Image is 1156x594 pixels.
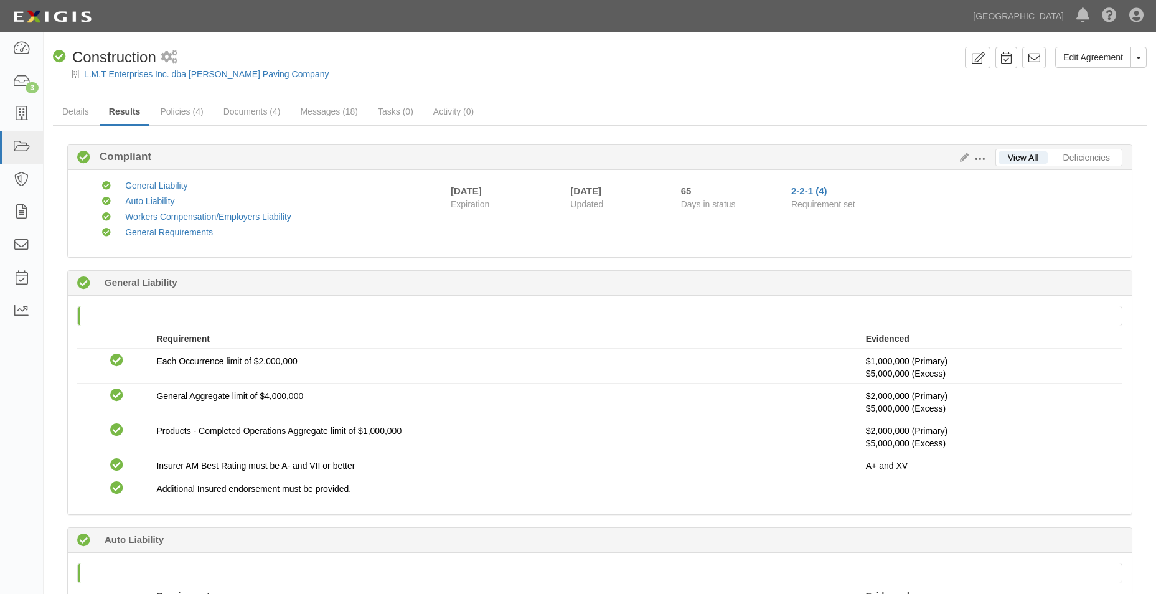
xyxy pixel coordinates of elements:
[1102,9,1117,24] i: Help Center - Complianz
[451,184,482,197] div: [DATE]
[72,49,156,65] span: Construction
[110,459,123,472] i: Compliant
[369,99,423,124] a: Tasks (0)
[53,47,156,68] div: Construction
[156,356,297,366] span: Each Occurrence limit of $2,000,000
[26,82,39,93] div: 3
[866,369,946,379] span: Policy #N-EC700076500 Insurer: Greenwich Insurance Company
[866,355,1113,380] p: $1,000,000 (Primary)
[866,460,1113,472] p: A+ and XV
[102,182,111,191] i: Compliant
[1055,47,1131,68] a: Edit Agreement
[53,99,98,124] a: Details
[570,199,603,209] span: Updated
[125,212,291,222] a: Workers Compensation/Employers Liability
[102,213,111,222] i: Compliant
[77,534,90,547] i: Compliant 131 days (since 05/16/2025)
[866,334,909,344] strong: Evidenced
[156,461,355,471] span: Insurer AM Best Rating must be A- and VII or better
[105,276,177,289] b: General Liability
[102,197,111,206] i: Compliant
[77,151,90,164] i: Compliant
[1054,151,1119,164] a: Deficiencies
[105,533,164,546] b: Auto Liability
[156,426,402,436] span: Products - Completed Operations Aggregate limit of $1,000,000
[110,424,123,437] i: Compliant
[291,99,367,124] a: Messages (18)
[161,51,177,64] i: 2 scheduled workflows
[53,50,66,64] i: Compliant
[955,153,969,163] a: Edit Results
[9,6,95,28] img: logo-5460c22ac91f19d4615b14bd174203de0afe785f0fc80cf4dbbc73dc1793850b.png
[100,99,150,126] a: Results
[90,149,151,164] b: Compliant
[125,181,187,191] a: General Liability
[866,438,946,448] span: Policy #N-EC700076500 Insurer: Greenwich Insurance Company
[77,277,90,290] i: Compliant 131 days (since 05/16/2025)
[791,199,855,209] span: Requirement set
[84,69,329,79] a: L.M.T Enterprises Inc. dba [PERSON_NAME] Paving Company
[967,4,1070,29] a: [GEOGRAPHIC_DATA]
[125,196,174,206] a: Auto Liability
[866,403,946,413] span: Policy #N-EC700076500 Insurer: Greenwich Insurance Company
[110,354,123,367] i: Compliant
[866,390,1113,415] p: $2,000,000 (Primary)
[156,391,303,401] span: General Aggregate limit of $4,000,000
[156,484,351,494] span: Additional Insured endorsement must be provided.
[451,198,561,210] span: Expiration
[151,99,212,124] a: Policies (4)
[214,99,290,124] a: Documents (4)
[570,184,662,197] div: [DATE]
[681,199,736,209] span: Days in status
[102,229,111,237] i: Compliant
[110,482,123,495] i: Compliant
[681,184,782,197] div: Since 07/21/2025
[791,186,827,196] a: 2-2-1 (4)
[110,389,123,402] i: Compliant
[125,227,213,237] a: General Requirements
[999,151,1048,164] a: View All
[866,425,1113,450] p: $2,000,000 (Primary)
[424,99,483,124] a: Activity (0)
[156,334,210,344] strong: Requirement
